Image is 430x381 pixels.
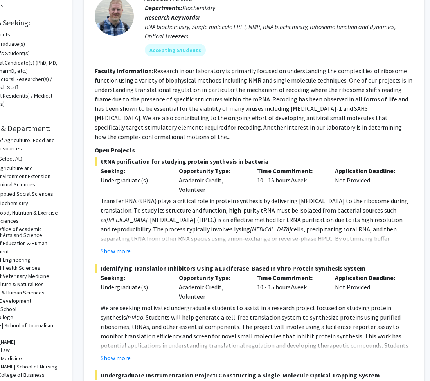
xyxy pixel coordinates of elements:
em: [MEDICAL_DATA] [250,225,291,233]
div: Not Provided [329,166,407,194]
span: . [MEDICAL_DATA] (HPLC) is an effective method for tRNA purification due to its high resolution a... [101,216,403,233]
b: Faculty Information: [95,67,153,75]
em: [MEDICAL_DATA] [106,216,148,224]
span: Transfer RNA (tRNA) plays a critical role in protein synthesis by delivering [MEDICAL_DATA] to th... [101,197,408,224]
p: Open Projects [95,145,413,155]
div: 10 - 15 hours/week [251,166,329,194]
div: Academic Credit, Volunteer [173,273,251,301]
div: Undergraduate(s) [101,282,167,292]
b: Departments: [145,4,182,12]
em: in vitro [126,313,143,321]
span: tRNA purification for studying protein synthesis in bacteria [95,157,413,166]
div: Undergraduate(s) [101,175,167,185]
p: Time Commitment: [257,166,324,175]
fg-read-more: Research in our laboratory is primarily focused on understanding the complexities of ribosome fun... [95,67,412,141]
button: Show more [101,353,131,363]
div: Academic Credit, Volunteer [173,166,251,194]
p: Application Deadline: [335,273,401,282]
div: Not Provided [329,273,407,301]
span: Identifying Translation Inhibitors Using a Luciferase-Based In Vitro Protein Synthesis System [95,264,413,273]
p: Time Commitment: [257,273,324,282]
div: 10 - 15 hours/week [251,273,329,301]
span: Biochemistry [182,4,215,12]
mat-chip: Accepting Students [145,44,206,56]
p: Seeking: [101,273,167,282]
p: Seeking: [101,166,167,175]
b: Research Keywords: [145,13,200,21]
span: We are seeking motivated undergraduate students to assist in a research project focused on studyi... [101,304,391,321]
p: Opportunity Type: [179,273,245,282]
button: Show more [101,246,131,256]
p: Application Deadline: [335,166,401,175]
p: Opportunity Type: [179,166,245,175]
span: . Students will help generate a cell-free translation system to synthesize proteins using purifie... [101,313,408,359]
div: RNA biochemistry, Single molecule FRET, NMR, RNA biochemistry, Ribosome function and dynamics, Op... [145,22,413,41]
span: Undergraduate Instrumentation Project: Constructing a Single-Molecule Optical Trapping System [95,370,413,380]
iframe: Chat [6,346,33,375]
